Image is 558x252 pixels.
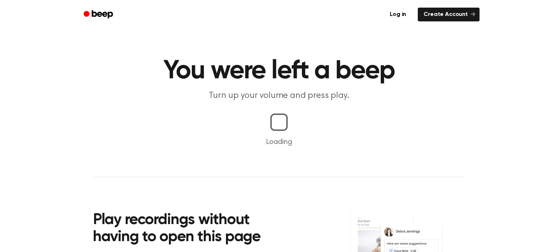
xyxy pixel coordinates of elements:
[93,58,465,84] h1: You were left a beep
[383,6,413,23] a: Log in
[9,137,549,148] p: Loading
[418,8,480,21] a: Create Account
[78,8,120,22] a: Beep
[93,212,289,246] h2: Play recordings without having to open this page
[139,90,418,102] p: Turn up your volume and press play.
